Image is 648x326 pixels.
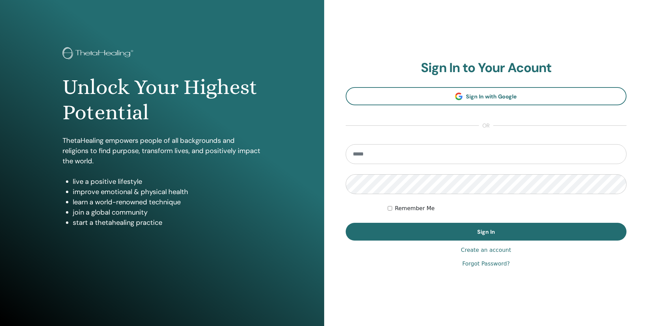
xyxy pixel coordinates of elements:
[73,197,261,207] li: learn a world-renowned technique
[346,223,627,241] button: Sign In
[479,122,493,130] span: or
[73,217,261,228] li: start a thetahealing practice
[73,207,261,217] li: join a global community
[466,93,517,100] span: Sign In with Google
[73,176,261,187] li: live a positive lifestyle
[63,74,261,125] h1: Unlock Your Highest Potential
[462,260,510,268] a: Forgot Password?
[63,135,261,166] p: ThetaHealing empowers people of all backgrounds and religions to find purpose, transform lives, a...
[461,246,511,254] a: Create an account
[477,228,495,235] span: Sign In
[388,204,626,213] div: Keep me authenticated indefinitely or until I manually logout
[395,204,435,213] label: Remember Me
[346,87,627,105] a: Sign In with Google
[346,60,627,76] h2: Sign In to Your Acount
[73,187,261,197] li: improve emotional & physical health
